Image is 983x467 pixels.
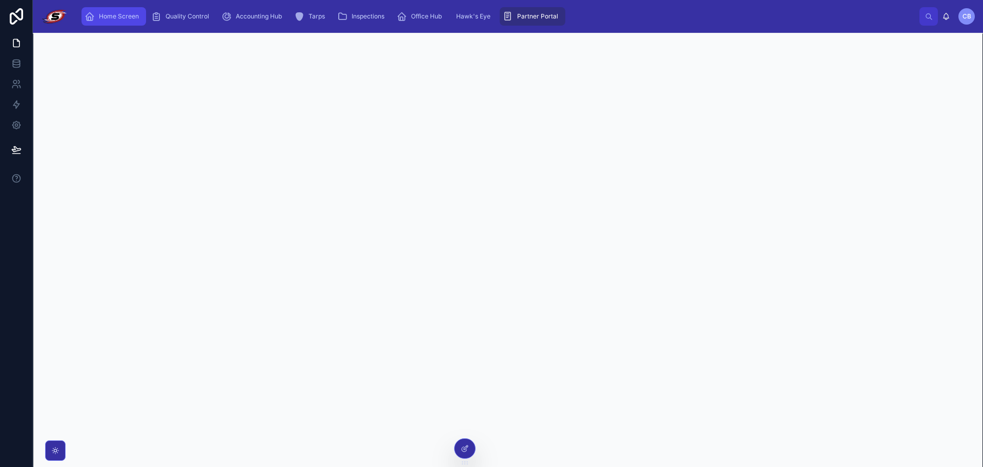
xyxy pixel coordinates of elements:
[394,7,449,26] a: Office Hub
[236,12,282,21] span: Accounting Hub
[352,12,384,21] span: Inspections
[166,12,209,21] span: Quality Control
[99,12,139,21] span: Home Screen
[500,7,565,26] a: Partner Portal
[291,7,332,26] a: Tarps
[334,7,392,26] a: Inspections
[148,7,216,26] a: Quality Control
[309,12,325,21] span: Tarps
[517,12,558,21] span: Partner Portal
[456,12,490,21] span: Hawk's Eye
[76,5,919,28] div: scrollable content
[411,12,442,21] span: Office Hub
[81,7,146,26] a: Home Screen
[962,12,971,21] span: CB
[451,7,498,26] a: Hawk's Eye
[218,7,289,26] a: Accounting Hub
[41,8,68,25] img: App logo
